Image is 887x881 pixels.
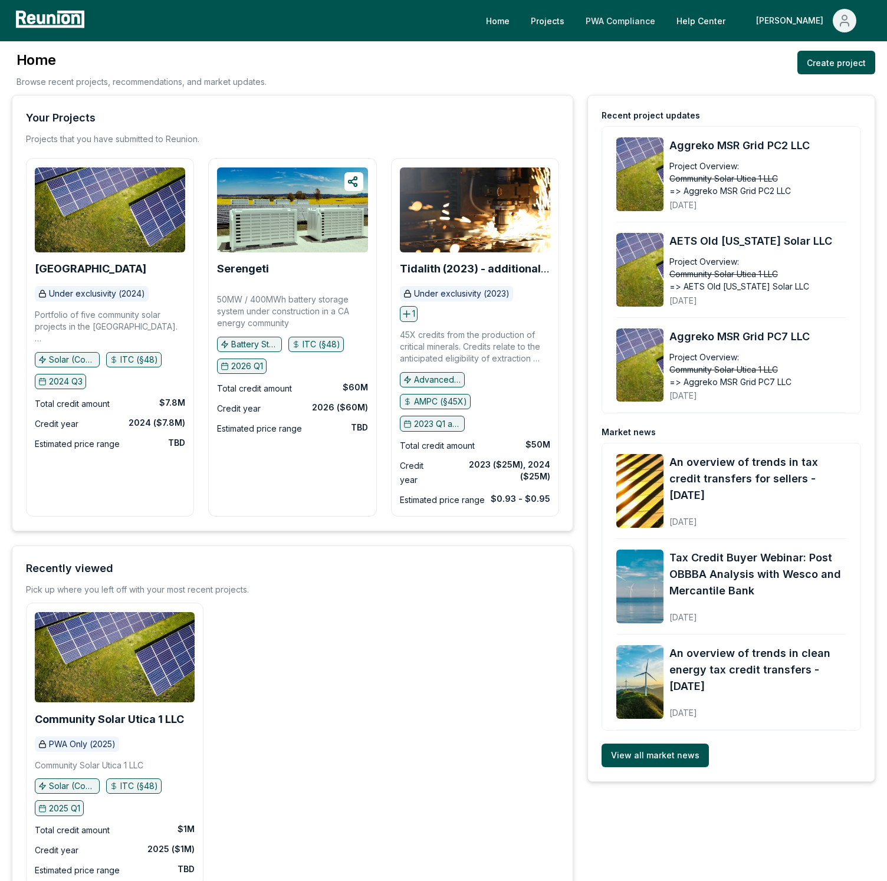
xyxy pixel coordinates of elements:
a: Community Solar Utica 1 LLC [35,714,184,725]
button: Advanced manufacturing [400,372,465,387]
h3: Home [17,51,267,70]
div: Estimated price range [217,422,302,436]
div: 2023 ($25M), 2024 ($25M) [441,459,550,482]
nav: Main [477,9,875,32]
img: An overview of trends in tax credit transfers for sellers - September 2025 [616,454,663,528]
p: 45X credits from the production of critical minerals. Credits relate to the anticipated eligibili... [400,329,550,364]
img: Community Solar Utica 1 LLC [35,612,195,702]
div: Credit year [35,843,78,857]
button: 2024 Q3 [35,374,86,389]
a: Tidalith (2023) - additional volume [400,263,550,275]
div: TBD [168,437,185,449]
button: 2026 Q1 [217,359,267,374]
button: 2023 Q1 and earlier [400,416,465,431]
a: Home [477,9,519,32]
p: Browse recent projects, recommendations, and market updates. [17,75,267,88]
div: Pick up where you left off with your most recent projects. [26,584,249,596]
img: Serengeti [217,167,367,252]
div: Estimated price range [35,863,120,877]
a: AETS Old Michigan Solar LLC [616,233,663,307]
div: Total credit amount [217,382,292,396]
p: 50MW / 400MWh battery storage system under construction in a CA energy community [217,294,367,329]
p: ITC (§48) [120,780,158,792]
span: Community Solar Utica 1 LLC [669,268,778,280]
button: [PERSON_NAME] [747,9,866,32]
a: An overview of trends in clean energy tax credit transfers - [DATE] [669,645,846,695]
div: Estimated price range [400,493,485,507]
p: 2024 Q3 [49,376,83,387]
p: Portfolio of five community solar projects in the [GEOGRAPHIC_DATA]. Two projects are being place... [35,309,185,344]
b: Tidalith (2023) - additional volume [400,262,550,287]
a: Help Center [667,9,735,32]
span: => Aggreko MSR Grid PC7 LLC [669,376,791,388]
a: An overview of trends in tax credit transfers for sellers - [DATE] [669,454,846,504]
a: [GEOGRAPHIC_DATA] [35,263,146,275]
p: AMPC (§45X) [414,396,467,407]
div: 2024 ($7.8M) [129,417,185,429]
div: TBD [178,863,195,875]
b: Community Solar Utica 1 LLC [35,713,184,725]
button: Solar (Community) [35,778,100,794]
span: => AETS Old [US_STATE] Solar LLC [669,280,809,292]
img: Broad Peak [35,167,185,252]
div: Project Overview: [669,160,739,172]
div: Credit year [35,417,78,431]
p: Under exclusivity (2023) [414,288,510,300]
img: Tidalith (2023) - additional volume [400,167,550,252]
p: ITC (§48) [120,354,158,366]
div: Total credit amount [35,823,110,837]
div: Project Overview: [669,351,739,363]
a: Aggreko MSR Grid PC7 LLC [669,328,861,345]
span: => Aggreko MSR Grid PC2 LLC [669,185,791,197]
div: $60M [343,382,368,393]
div: Project Overview: [669,255,739,268]
h5: Tax Credit Buyer Webinar: Post OBBBA Analysis with Wesco and Mercantile Bank [669,550,846,599]
div: 2026 ($60M) [312,402,368,413]
p: 2026 Q1 [231,360,263,372]
p: 2025 Q1 [49,803,80,814]
span: Community Solar Utica 1 LLC [669,363,778,376]
div: [DATE] [669,381,861,402]
p: Advanced manufacturing [414,374,461,386]
div: Recent project updates [602,110,700,121]
div: [DATE] [669,190,861,211]
p: Community Solar Utica 1 LLC [35,760,143,771]
div: TBD [351,422,368,433]
p: Projects that you have submitted to Reunion. [26,133,199,145]
div: $1M [178,823,195,835]
b: [GEOGRAPHIC_DATA] [35,262,146,275]
div: Your Projects [26,110,96,126]
div: Credit year [400,459,442,487]
p: Solar (Community) [49,354,96,366]
img: Aggreko MSR Grid PC7 LLC [616,328,663,402]
div: Total credit amount [400,439,475,453]
a: Create project [797,51,875,74]
div: Market news [602,426,656,438]
button: 1 [400,306,418,321]
a: Aggreko MSR Grid PC2 LLC [669,137,861,154]
p: ITC (§48) [303,338,340,350]
div: Recently viewed [26,560,113,577]
img: Aggreko MSR Grid PC2 LLC [616,137,663,211]
div: $50M [525,439,550,451]
img: Tax Credit Buyer Webinar: Post OBBBA Analysis with Wesco and Mercantile Bank [616,550,663,623]
a: Serengeti [217,263,269,275]
p: 2023 Q1 and earlier [414,418,461,430]
img: An overview of trends in clean energy tax credit transfers - August 2025 [616,645,663,719]
button: Battery Storage [217,337,282,352]
span: Community Solar Utica 1 LLC [669,172,778,185]
div: [DATE] [669,507,846,528]
a: PWA Compliance [576,9,665,32]
button: 2025 Q1 [35,800,84,816]
button: Solar (Community) [35,352,100,367]
div: Credit year [217,402,261,416]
